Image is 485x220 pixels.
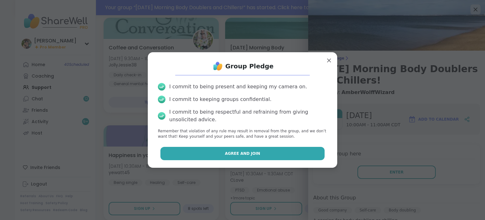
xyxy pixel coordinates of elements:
p: Remember that violation of any rule may result in removal from the group, and we don’t want that!... [158,129,327,139]
h1: Group Pledge [225,62,274,71]
button: Agree and Join [160,147,325,160]
img: ShareWell Logo [212,60,224,72]
div: I commit to keeping groups confidential. [169,96,272,103]
span: Agree and Join [225,151,260,156]
div: I commit to being present and keeping my camera on. [169,83,307,91]
div: I commit to being respectful and refraining from giving unsolicited advice. [169,108,327,123]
